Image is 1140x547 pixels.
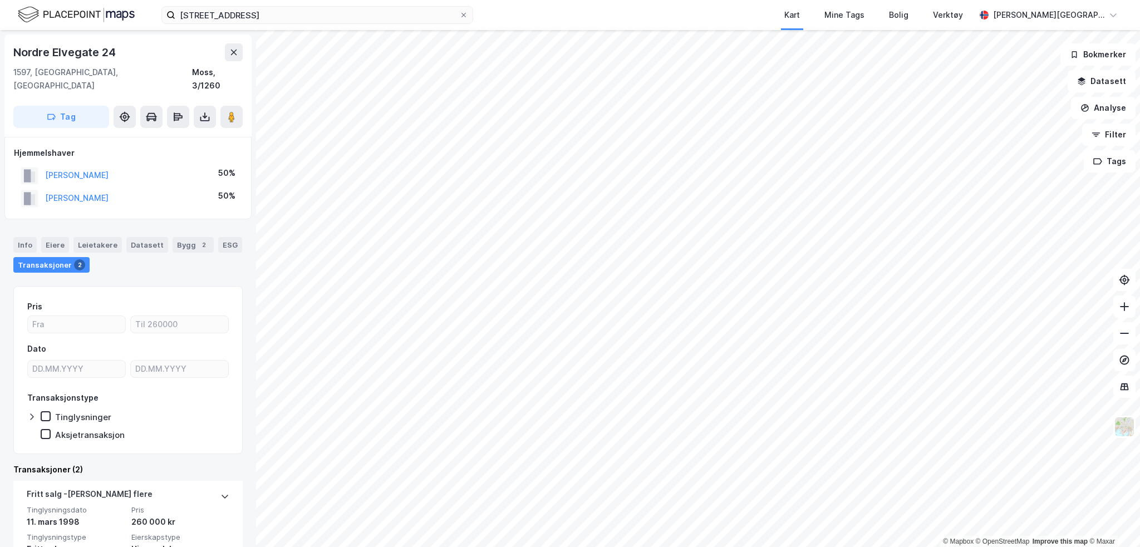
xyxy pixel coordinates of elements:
span: Tinglysningsdato [27,505,125,515]
input: DD.MM.YYYY [131,361,228,377]
a: Mapbox [943,538,974,545]
div: ESG [218,237,242,253]
div: Nordre Elvegate 24 [13,43,117,61]
div: Fritt salg - [PERSON_NAME] flere [27,487,153,505]
span: Eierskapstype [131,533,229,542]
div: Moss, 3/1260 [192,66,243,92]
div: Info [13,237,37,253]
div: 2 [74,259,85,270]
button: Datasett [1068,70,1136,92]
div: Mine Tags [824,8,864,22]
button: Tags [1084,150,1136,173]
button: Filter [1082,124,1136,146]
input: Til 260000 [131,316,228,333]
a: OpenStreetMap [976,538,1030,545]
div: Kart [784,8,800,22]
div: Eiere [41,237,69,253]
div: Dato [27,342,46,356]
div: Datasett [126,237,168,253]
input: Søk på adresse, matrikkel, gårdeiere, leietakere eller personer [175,7,459,23]
div: Pris [27,300,42,313]
div: 50% [218,189,235,203]
button: Tag [13,106,109,128]
div: 2 [198,239,209,250]
input: DD.MM.YYYY [28,361,125,377]
iframe: Chat Widget [1084,494,1140,547]
div: Tinglysninger [55,412,111,422]
div: 260 000 kr [131,515,229,529]
button: Bokmerker [1060,43,1136,66]
div: Hjemmelshaver [14,146,242,160]
span: Pris [131,505,229,515]
span: Tinglysningstype [27,533,125,542]
div: Leietakere [73,237,122,253]
img: Z [1114,416,1135,437]
a: Improve this map [1033,538,1088,545]
button: Analyse [1071,97,1136,119]
div: Transaksjoner (2) [13,463,243,476]
div: Verktøy [933,8,963,22]
div: 11. mars 1998 [27,515,125,529]
img: logo.f888ab2527a4732fd821a326f86c7f29.svg [18,5,135,24]
div: Bolig [889,8,908,22]
div: 50% [218,166,235,180]
div: Kontrollprogram for chat [1084,494,1140,547]
div: Bygg [173,237,214,253]
div: [PERSON_NAME][GEOGRAPHIC_DATA] [993,8,1104,22]
div: Aksjetransaksjon [55,430,125,440]
div: Transaksjonstype [27,391,99,405]
input: Fra [28,316,125,333]
div: 1597, [GEOGRAPHIC_DATA], [GEOGRAPHIC_DATA] [13,66,192,92]
div: Transaksjoner [13,257,90,273]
